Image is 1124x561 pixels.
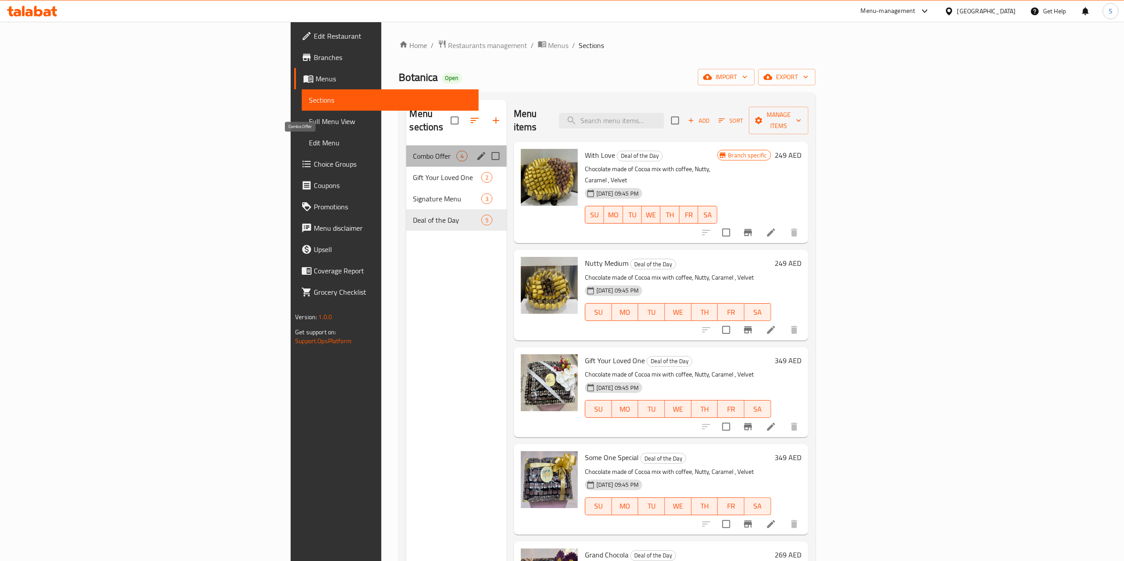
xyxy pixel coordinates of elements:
span: Sections [309,95,471,105]
button: SU [585,497,612,515]
span: Add [687,116,711,126]
span: SA [748,403,768,416]
div: Signature Menu3 [406,188,507,209]
span: TH [664,208,676,221]
a: Edit menu item [766,421,776,432]
h6: 269 AED [775,549,801,561]
input: search [559,113,664,128]
nav: breadcrumb [399,40,816,51]
button: delete [784,513,805,535]
span: Manage items [756,109,801,132]
span: SA [748,500,768,513]
button: TH [692,400,718,418]
span: TH [695,500,715,513]
button: WE [665,400,692,418]
span: Select to update [717,321,736,339]
button: WE [642,206,660,224]
span: [DATE] 09:45 PM [593,189,642,198]
div: items [481,193,492,204]
button: edit [475,149,488,163]
span: SA [748,306,768,319]
span: Gift Your Loved One [585,354,645,367]
span: export [765,72,808,83]
span: Add item [684,114,713,128]
h6: 249 AED [775,149,801,161]
button: SA [744,303,771,321]
span: Choice Groups [314,159,471,169]
button: FR [718,303,744,321]
span: With Love [585,148,615,162]
h6: 349 AED [775,354,801,367]
a: Edit menu item [766,227,776,238]
span: Deal of the Day [617,151,662,161]
div: Menu-management [861,6,916,16]
button: Manage items [749,107,808,134]
button: Branch-specific-item [737,416,759,437]
span: Branch specific [725,151,771,160]
span: 4 [457,152,467,160]
button: delete [784,416,805,437]
button: import [698,69,755,85]
span: WE [668,403,688,416]
a: Choice Groups [294,153,478,175]
button: FR [718,497,744,515]
span: Sort [719,116,743,126]
span: FR [683,208,695,221]
div: items [456,151,468,161]
button: TH [692,497,718,515]
span: Sort items [713,114,749,128]
button: WE [665,303,692,321]
button: Add [684,114,713,128]
li: / [531,40,534,51]
button: SA [698,206,717,224]
button: Branch-specific-item [737,222,759,243]
span: Signature Menu [413,193,481,204]
span: 5 [482,216,492,224]
button: SU [585,206,604,224]
span: SU [589,208,600,221]
div: Deal of the Day [630,550,676,561]
span: Promotions [314,201,471,212]
span: [DATE] 09:45 PM [593,384,642,392]
span: Edit Menu [309,137,471,148]
span: Gift Your Loved One [413,172,481,183]
a: Coupons [294,175,478,196]
span: Deal of the Day [631,550,676,561]
button: TU [638,400,665,418]
span: MO [616,500,635,513]
button: MO [604,206,623,224]
h2: Menu items [514,107,548,134]
span: FR [721,500,741,513]
span: Deal of the Day [413,215,481,225]
button: delete [784,222,805,243]
span: Combo Offer [413,151,456,161]
span: MO [616,306,635,319]
span: MO [616,403,635,416]
span: Restaurants management [448,40,528,51]
button: MO [612,497,639,515]
div: Combo Offer4edit [406,145,507,167]
button: SA [744,400,771,418]
span: MO [608,208,619,221]
span: WE [668,500,688,513]
button: SU [585,400,612,418]
a: Menu disclaimer [294,217,478,239]
button: MO [612,303,639,321]
img: Nutty Medium [521,257,578,314]
div: items [481,215,492,225]
span: SU [589,403,608,416]
div: Deal of the Day [647,356,692,367]
span: Grocery Checklist [314,287,471,297]
span: Branches [314,52,471,63]
span: Deal of the Day [631,259,676,269]
span: Deal of the Day [641,453,686,464]
span: Select section [666,111,684,130]
span: FR [721,403,741,416]
button: FR [680,206,698,224]
button: Sort [716,114,745,128]
span: [DATE] 09:45 PM [593,481,642,489]
a: Menus [538,40,569,51]
a: Sections [302,89,478,111]
span: TU [627,208,638,221]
